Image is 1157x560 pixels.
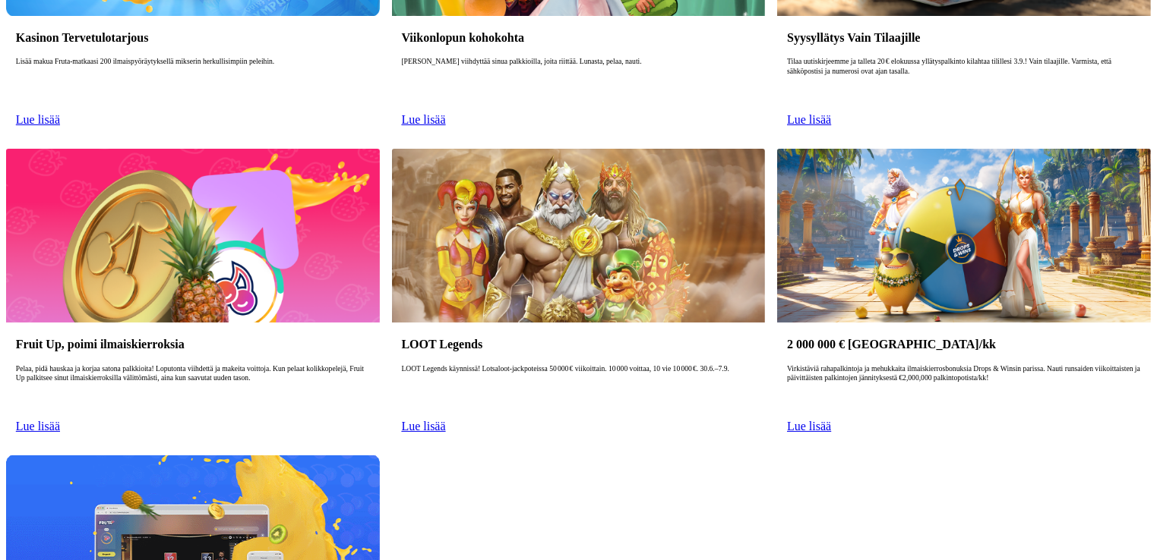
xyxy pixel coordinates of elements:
[787,30,1141,45] h3: Syysyllätys Vain Tilaajille
[401,113,445,126] a: Lue lisää
[401,420,445,433] a: Lue lisää
[777,149,1151,322] img: 2 000 000 € Palkintopotti/kk
[787,57,1141,105] p: Tilaa uutiskirjeemme ja talleta 20 € elokuussa yllätyspalkinto kilahtaa tilillesi 3.9.! Vain tila...
[16,113,60,126] a: Lue lisää
[16,30,370,45] h3: Kasinon Tervetulotarjous
[787,113,831,126] a: Lue lisää
[787,337,1141,351] h3: 2 000 000 € [GEOGRAPHIC_DATA]/kk
[787,364,1141,413] p: Virkistäviä rahapalkintoja ja mehukkaita ilmaiskierrosbonuksia Drops & Winsin parissa. Nauti runs...
[16,337,370,351] h3: Fruit Up, poimi ilmaiskierroksia
[401,337,755,351] h3: LOOT Legends
[401,30,755,45] h3: Viikonlopun kohokohta
[16,420,60,433] a: Lue lisää
[392,149,766,322] img: LOOT Legends
[401,57,755,105] p: [PERSON_NAME] viihdyttää sinua palkkioilla, joita riittää. Lunasta, pelaa, nauti.
[401,364,755,413] p: LOOT Legends käynnissä! Lotsaloot‑jackpoteissa 50 000 € viikoittain. 10 000 voittaa, 10 vie 10 00...
[16,57,370,105] p: Lisää makua Fruta-matkaasi 200 ilmaispyöräytyksellä mikserin herkullisimpiin peleihin.
[16,364,370,413] p: Pelaa, pidä hauskaa ja korjaa satona palkkioita! Loputonta viihdettä ja makeita voittoja. Kun pel...
[787,420,831,433] a: Lue lisää
[6,149,380,322] img: Fruit Up, poimi ilmaiskierroksia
